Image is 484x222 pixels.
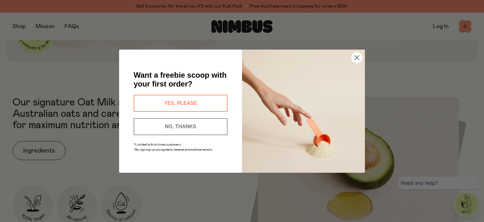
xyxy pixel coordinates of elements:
[134,148,212,151] span: *By signing up you agree to receive promotional emails
[134,71,227,88] span: Want a freebie scoop with your first order?
[351,52,362,63] button: Close dialog
[134,143,181,146] span: *Limited to first-time customers
[134,118,228,135] button: NO, THANKS
[242,50,365,173] img: c0d45117-8e62-4a02-9742-374a5db49d45.jpeg
[134,95,228,112] button: YES, PLEASE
